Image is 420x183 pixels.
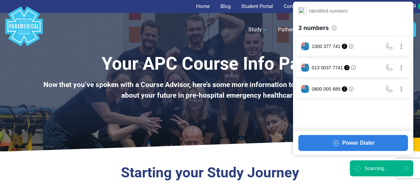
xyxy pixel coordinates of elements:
[43,81,377,99] b: Now that you’ve spoken with a Course Advisor, here’s some more information to help you make a dec...
[244,20,271,39] a: Study
[35,53,385,74] h1: Your APC Course Info Pack
[274,20,311,39] a: Pathways
[35,164,385,181] h3: Starting your Study Journey
[4,13,44,47] a: Australian Paramedical College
